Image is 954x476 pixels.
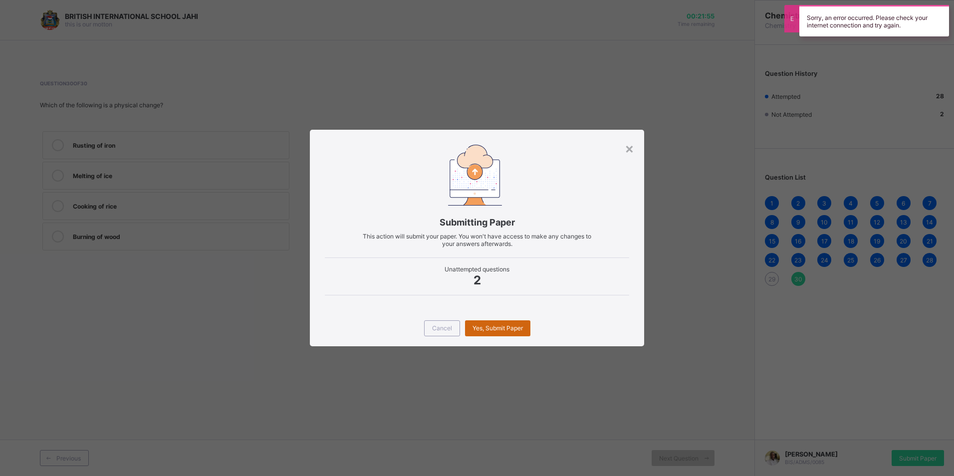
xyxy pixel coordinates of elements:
span: Unattempted questions [325,265,629,273]
div: × [625,140,634,157]
span: Yes, Submit Paper [473,324,523,332]
img: submitting-paper.7509aad6ec86be490e328e6d2a33d40a.svg [448,145,502,205]
span: Cancel [432,324,452,332]
span: This action will submit your paper. You won't have access to make any changes to your answers aft... [363,233,591,247]
span: 2 [325,273,629,287]
span: Submitting Paper [325,217,629,228]
div: Sorry, an error occurred. Please check your internet connection and try again. [799,5,949,36]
